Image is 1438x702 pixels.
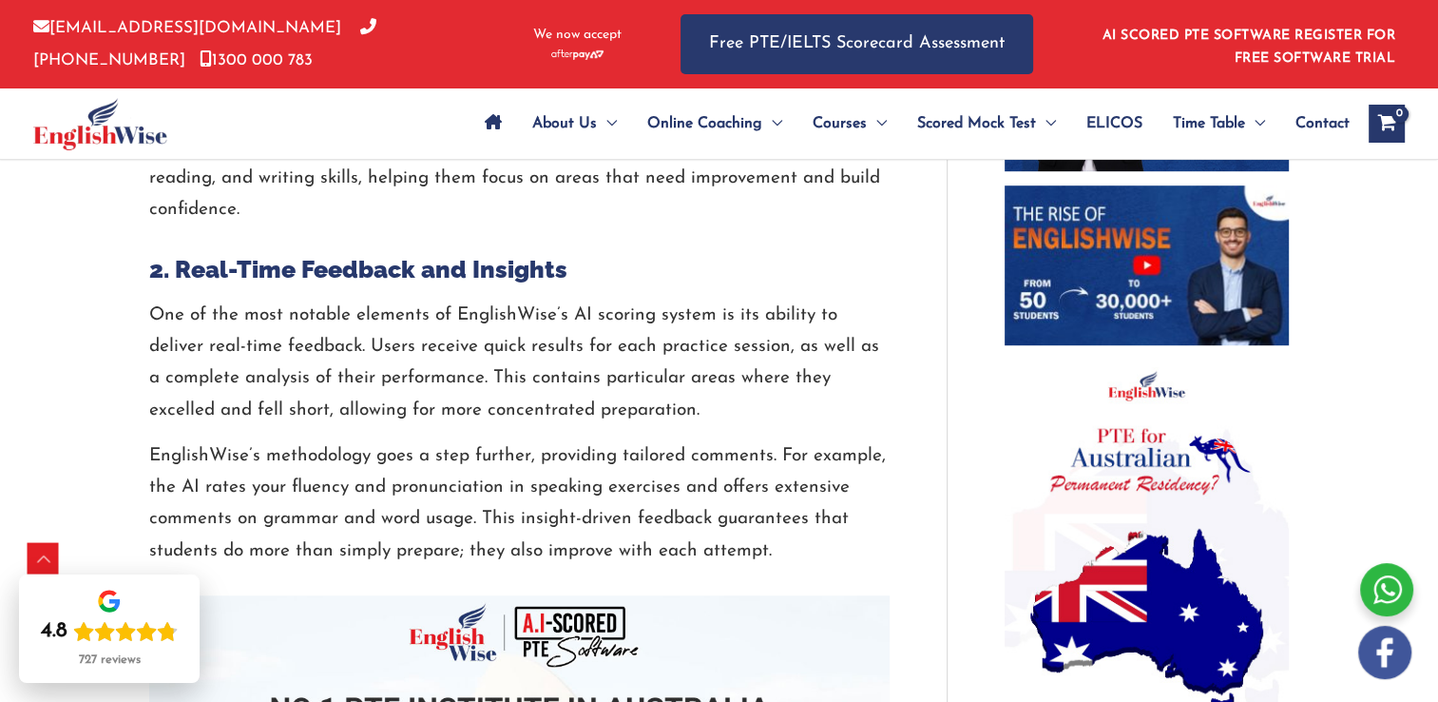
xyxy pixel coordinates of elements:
a: [EMAIL_ADDRESS][DOMAIN_NAME] [33,20,341,36]
a: AI SCORED PTE SOFTWARE REGISTER FOR FREE SOFTWARE TRIAL [1102,29,1396,66]
img: white-facebook.png [1358,626,1411,679]
aside: Header Widget 1 [1091,13,1405,75]
nav: Site Navigation: Main Menu [470,90,1350,157]
span: Menu Toggle [867,90,887,157]
p: EnglishWise’s methodology goes a step further, providing tailored comments. For example, the AI r... [149,440,890,567]
span: About Us [532,90,597,157]
a: Free PTE/IELTS Scorecard Assessment [681,14,1033,74]
span: Scored Mock Test [917,90,1036,157]
span: Courses [813,90,867,157]
p: This precision gives test-takers an accurate benchmark of their listening, speaking, reading, and... [149,131,890,226]
span: Menu Toggle [1245,90,1265,157]
a: 1300 000 783 [200,52,313,68]
div: 727 reviews [79,653,141,668]
span: Time Table [1173,90,1245,157]
div: 4.8 [41,618,67,645]
img: Afterpay-Logo [551,49,604,60]
p: One of the most notable elements of EnglishWise’s AI scoring system is its ability to deliver rea... [149,300,890,426]
a: Scored Mock TestMenu Toggle [902,90,1071,157]
a: Contact [1280,90,1350,157]
span: Menu Toggle [1036,90,1056,157]
a: View Shopping Cart, empty [1369,105,1405,143]
span: Menu Toggle [762,90,782,157]
span: We now accept [533,26,622,45]
h3: 2. Real-Time Feedback and Insights [149,254,890,285]
a: ELICOS [1071,90,1158,157]
span: Menu Toggle [597,90,617,157]
a: CoursesMenu Toggle [797,90,902,157]
a: Time TableMenu Toggle [1158,90,1280,157]
img: cropped-ew-logo [33,98,167,150]
span: Contact [1295,90,1350,157]
a: Online CoachingMenu Toggle [632,90,797,157]
div: Rating: 4.8 out of 5 [41,618,178,645]
span: Online Coaching [647,90,762,157]
a: About UsMenu Toggle [517,90,632,157]
a: [PHONE_NUMBER] [33,20,376,68]
span: ELICOS [1086,90,1142,157]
